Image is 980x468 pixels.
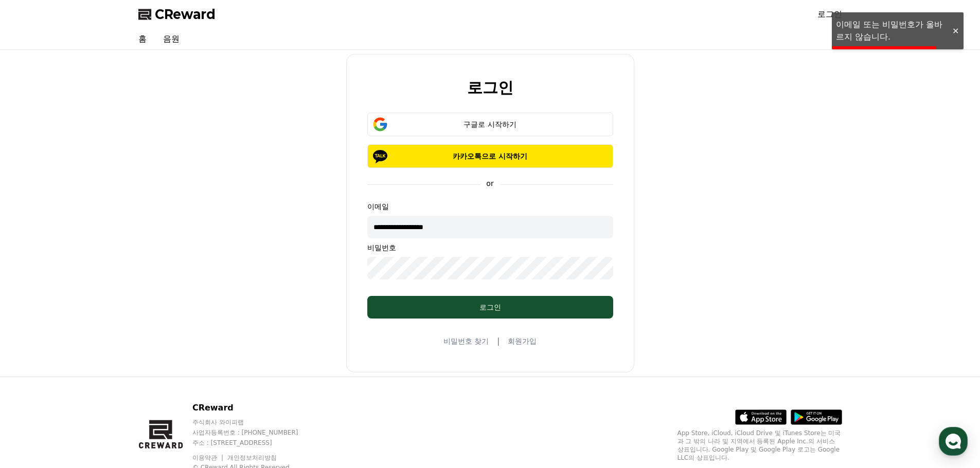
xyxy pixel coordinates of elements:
[133,326,198,351] a: 설정
[497,335,500,347] span: |
[388,302,593,312] div: 로그인
[94,342,106,350] span: 대화
[130,29,155,49] a: 홈
[192,439,318,447] p: 주소 : [STREET_ADDRESS]
[678,429,842,462] p: App Store, iCloud, iCloud Drive 및 iTunes Store는 미국과 그 밖의 나라 및 지역에서 등록된 Apple Inc.의 서비스 상표입니다. Goo...
[367,144,613,168] button: 카카오톡으로 시작하기
[508,336,537,346] a: 회원가입
[480,178,500,189] p: or
[367,201,613,212] p: 이메일
[159,341,171,349] span: 설정
[155,29,188,49] a: 음원
[155,6,216,23] span: CReward
[138,6,216,23] a: CReward
[367,296,613,319] button: 로그인
[192,418,318,426] p: 주식회사 와이피랩
[443,336,489,346] a: 비밀번호 찾기
[3,326,68,351] a: 홈
[467,79,513,96] h2: 로그인
[367,242,613,253] p: 비밀번호
[227,454,277,461] a: 개인정보처리방침
[382,151,598,161] p: 카카오톡으로 시작하기
[68,326,133,351] a: 대화
[382,119,598,129] div: 구글로 시작하기
[32,341,39,349] span: 홈
[192,428,318,437] p: 사업자등록번호 : [PHONE_NUMBER]
[192,454,225,461] a: 이용약관
[817,8,842,21] a: 로그인
[192,402,318,414] p: CReward
[367,113,613,136] button: 구글로 시작하기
